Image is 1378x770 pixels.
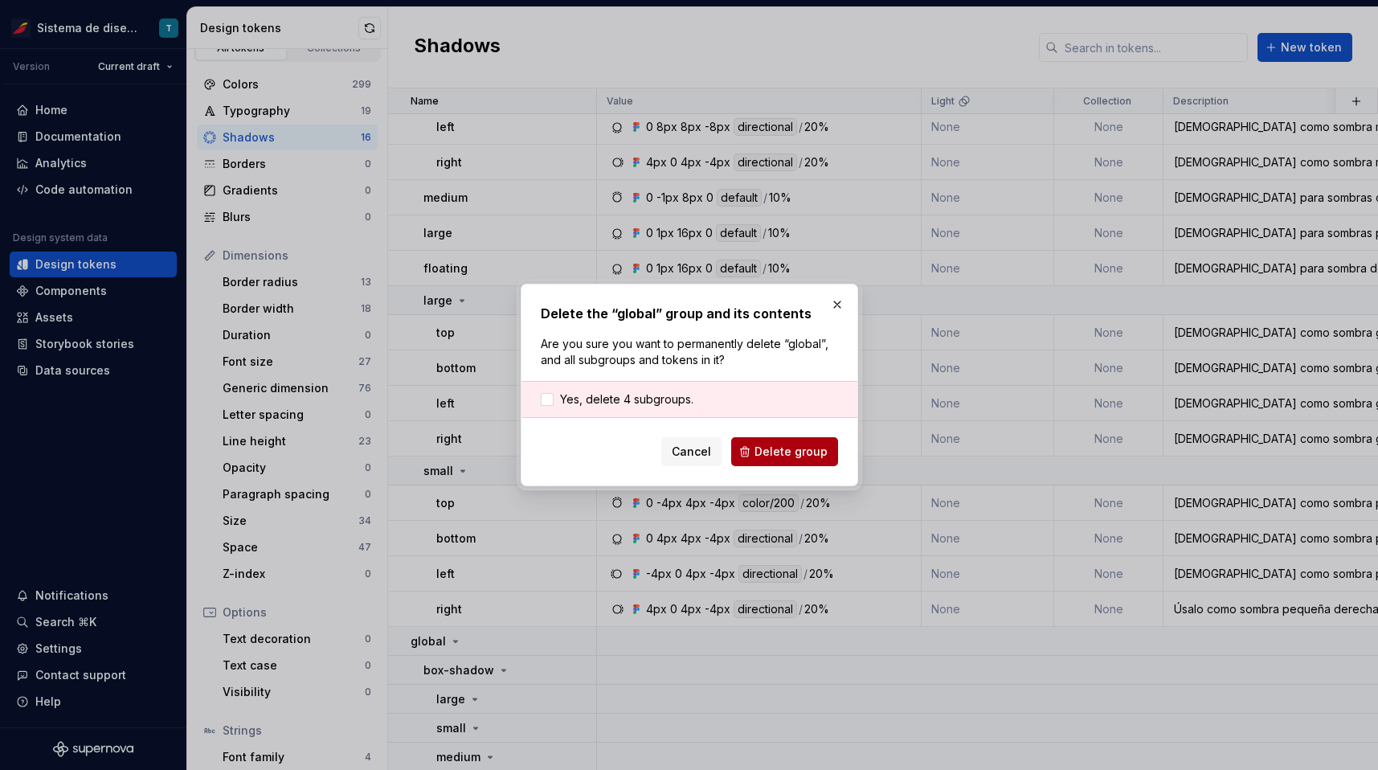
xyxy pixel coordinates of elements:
[560,391,693,408] span: Yes, delete 4 subgroups.
[541,336,838,368] p: Are you sure you want to permanently delete “global”, and all subgroups and tokens in it?
[672,444,711,460] span: Cancel
[731,437,838,466] button: Delete group
[661,437,722,466] button: Cancel
[541,304,838,323] h2: Delete the “global” group and its contents
[754,444,828,460] span: Delete group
